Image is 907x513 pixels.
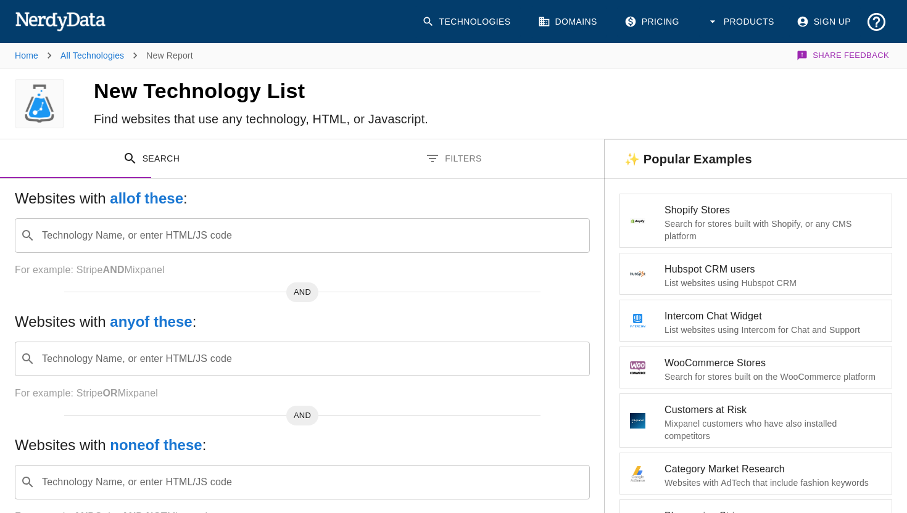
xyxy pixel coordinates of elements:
[110,437,202,453] b: none of these
[102,265,124,275] b: AND
[617,6,689,38] a: Pricing
[619,453,892,495] a: Category Market ResearchWebsites with AdTech that include fashion keywords
[60,51,124,60] a: All Technologies
[15,189,590,208] h5: Websites with :
[619,194,892,248] a: Shopify StoresSearch for stores built with Shopify, or any CMS platform
[665,477,882,489] p: Websites with AdTech that include fashion keywords
[286,286,318,298] span: AND
[619,253,892,295] a: Hubspot CRM usersList websites using Hubspot CRM
[286,409,318,422] span: AND
[415,6,521,38] a: Technologies
[665,417,882,442] p: Mixpanel customers who have also installed competitors
[110,313,192,330] b: any of these
[665,218,882,242] p: Search for stores built with Shopify, or any CMS platform
[665,356,882,371] span: WooCommerce Stores
[665,371,882,383] p: Search for stores built on the WooCommerce platform
[94,78,488,104] h4: New Technology List
[15,312,590,332] h5: Websites with :
[605,140,761,178] h6: ✨ Popular Examples
[15,386,590,401] p: For example: Stripe Mixpanel
[619,393,892,448] a: Customers at RiskMixpanel customers who have also installed competitors
[15,263,590,277] p: For example: Stripe Mixpanel
[110,190,183,207] b: all of these
[665,462,882,477] span: Category Market Research
[94,109,488,129] h6: Find websites that use any technology, HTML, or Javascript.
[20,79,59,128] img: logo
[619,347,892,388] a: WooCommerce StoresSearch for stores built on the WooCommerce platform
[665,403,882,417] span: Customers at Risk
[665,203,882,218] span: Shopify Stores
[15,435,590,455] h5: Websites with :
[665,309,882,324] span: Intercom Chat Widget
[15,43,193,68] nav: breadcrumb
[699,6,784,38] button: Products
[665,277,882,289] p: List websites using Hubspot CRM
[665,324,882,336] p: List websites using Intercom for Chat and Support
[861,6,892,38] button: Support and Documentation
[789,6,861,38] a: Sign Up
[619,300,892,342] a: Intercom Chat WidgetList websites using Intercom for Chat and Support
[795,43,892,68] button: Share Feedback
[665,262,882,277] span: Hubspot CRM users
[531,6,607,38] a: Domains
[302,139,605,178] button: Filters
[102,388,117,398] b: OR
[15,9,106,33] img: NerdyData.com
[146,49,193,62] p: New Report
[15,51,38,60] a: Home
